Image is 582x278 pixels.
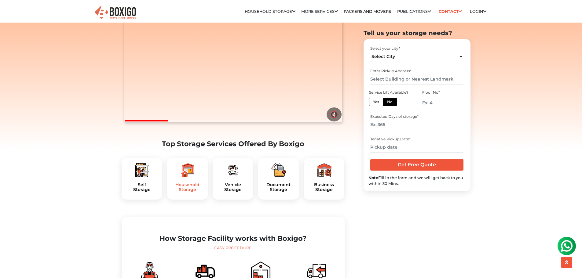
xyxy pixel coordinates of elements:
[327,107,342,121] button: 🔇
[301,9,338,14] a: More services
[122,140,345,148] h2: Top Storage Services Offered By Boxigo
[397,9,431,14] a: Publications
[368,175,466,186] div: Fill in the form and we will get back to you within 30 Mins.
[561,257,572,268] button: scroll up
[370,114,463,120] div: Expected Days of storage
[370,159,463,171] input: Get Free Quote
[225,163,240,177] img: boxigo_packers_and_movers_plan
[344,9,391,14] a: Packers and Movers
[364,29,470,37] h2: Tell us your storage needs?
[124,13,342,122] video: Your browser does not support the video tag.
[263,182,294,193] h5: Document Storage
[437,7,464,16] a: Contact
[134,163,149,177] img: boxigo_packers_and_movers_plan
[172,182,203,193] h5: Household Storage
[370,74,463,85] input: Select Building or Nearest Landmark
[172,182,203,193] a: HouseholdStorage
[370,136,463,142] div: Tenative Pickup Date
[422,90,464,95] div: Floor No
[126,182,157,193] a: SelfStorage
[218,182,248,193] h5: Vehicle Storage
[263,182,294,193] a: DocumentStorage
[422,98,464,108] input: Ex: 4
[245,9,295,14] a: Household Storage
[94,5,137,20] img: Boxigo
[309,182,339,193] h5: Business Storage
[368,175,378,180] b: Note
[180,163,195,177] img: boxigo_packers_and_movers_plan
[370,46,463,51] div: Select your city
[6,6,18,18] img: whatsapp-icon.svg
[126,245,340,251] div: Easy Procedure
[369,98,383,106] label: Yes
[271,163,286,177] img: boxigo_packers_and_movers_plan
[369,90,411,95] div: Service Lift Available?
[126,234,340,243] h2: How Storage Facility works with Boxigo?
[370,142,463,153] input: Pickup date
[218,182,248,193] a: VehicleStorage
[383,98,397,106] label: No
[370,68,463,74] div: Enter Pickup Address
[470,9,486,14] a: Login
[317,163,331,177] img: boxigo_packers_and_movers_plan
[126,182,157,193] h5: Self Storage
[370,120,463,130] input: Ex: 365
[309,182,339,193] a: BusinessStorage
